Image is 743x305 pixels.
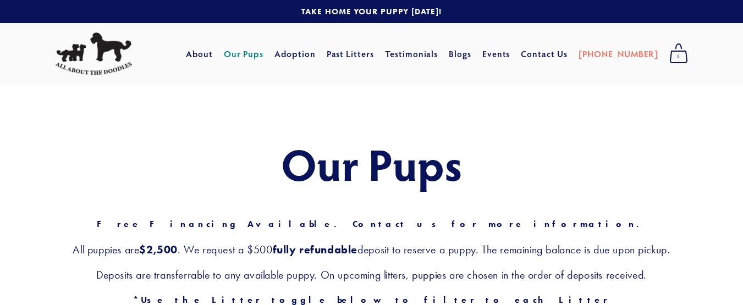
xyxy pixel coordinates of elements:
a: Past Litters [327,48,375,59]
strong: fully refundable [273,243,358,256]
a: Events [482,44,510,64]
h3: All puppies are . We request a $500 deposit to reserve a puppy. The remaining balance is due upon... [55,242,688,257]
a: [PHONE_NUMBER] [579,44,658,64]
a: Testimonials [385,44,438,64]
h1: Our Pups [55,140,688,188]
a: 0 items in cart [664,40,694,68]
img: All About The Doodles [55,32,132,75]
a: Our Pups [224,44,264,64]
span: 0 [669,49,688,64]
a: Blogs [449,44,471,64]
strong: Free Financing Available. Contact us for more information. [97,219,646,229]
h3: Deposits are transferrable to any available puppy. On upcoming litters, puppies are chosen in the... [55,268,688,282]
strong: *Use the Litter toggle below to filter to each Litter [133,295,610,305]
a: Contact Us [521,44,568,64]
strong: $2,500 [139,243,178,256]
a: Adoption [274,44,316,64]
a: About [186,44,213,64]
